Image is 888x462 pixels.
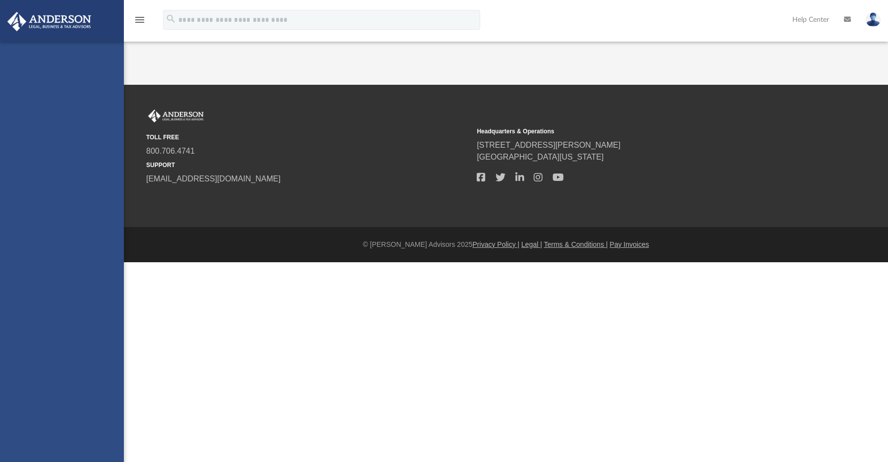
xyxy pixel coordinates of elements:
a: menu [134,19,146,26]
small: Headquarters & Operations [477,127,800,136]
i: search [166,13,176,24]
img: User Pic [866,12,881,27]
small: SUPPORT [146,161,470,170]
div: © [PERSON_NAME] Advisors 2025 [124,239,888,250]
a: [STREET_ADDRESS][PERSON_NAME] [477,141,620,149]
img: Anderson Advisors Platinum Portal [4,12,94,31]
a: 800.706.4741 [146,147,195,155]
a: Legal | [521,240,542,248]
img: Anderson Advisors Platinum Portal [146,110,206,122]
i: menu [134,14,146,26]
a: Pay Invoices [610,240,649,248]
a: [GEOGRAPHIC_DATA][US_STATE] [477,153,604,161]
a: Terms & Conditions | [544,240,608,248]
a: Privacy Policy | [473,240,520,248]
a: [EMAIL_ADDRESS][DOMAIN_NAME] [146,174,280,183]
small: TOLL FREE [146,133,470,142]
